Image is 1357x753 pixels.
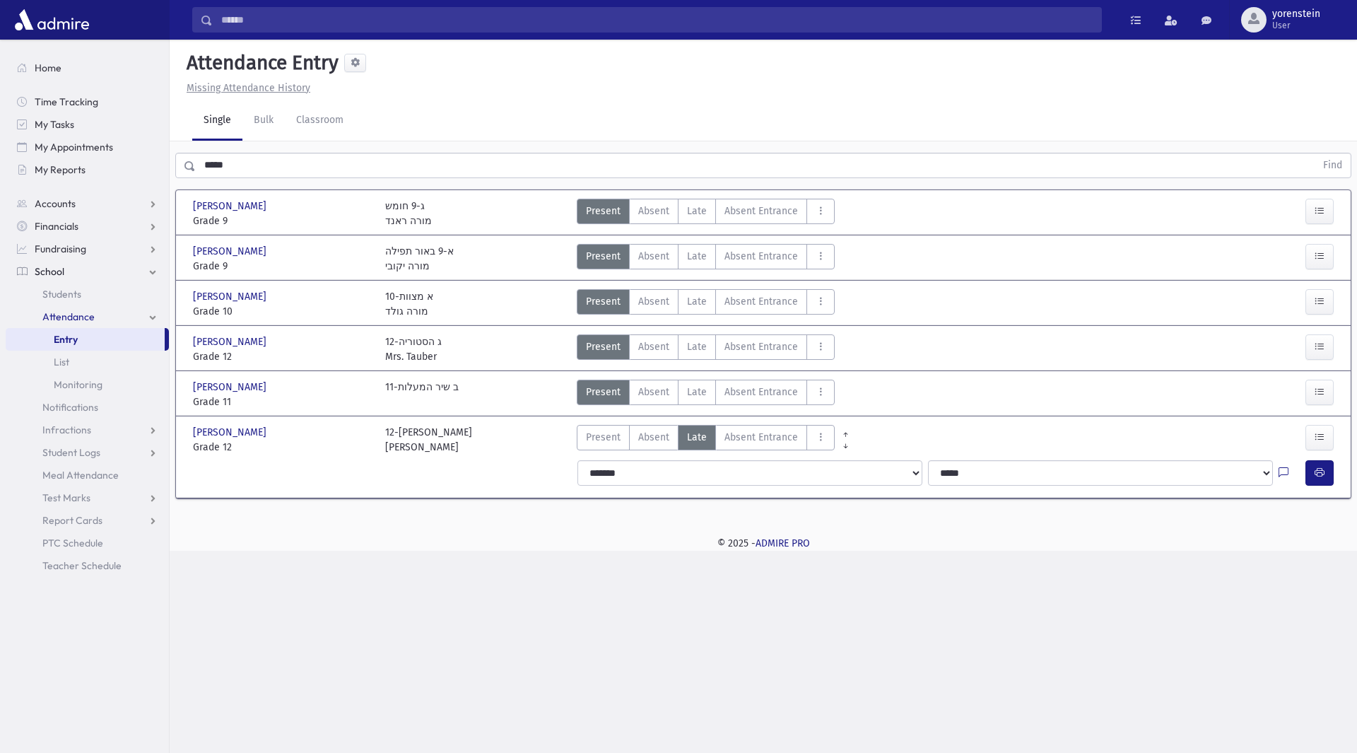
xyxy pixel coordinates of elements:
[193,289,269,304] span: [PERSON_NAME]
[6,283,169,305] a: Students
[577,380,835,409] div: AttTypes
[6,464,169,486] a: Meal Attendance
[54,333,78,346] span: Entry
[724,294,798,309] span: Absent Entrance
[193,199,269,214] span: [PERSON_NAME]
[385,334,442,364] div: 12-ג הסטוריה Mrs. Tauber
[6,113,169,136] a: My Tasks
[6,486,169,509] a: Test Marks
[6,91,169,113] a: Time Tracking
[6,351,169,373] a: List
[724,339,798,354] span: Absent Entrance
[54,378,102,391] span: Monitoring
[577,425,835,455] div: AttTypes
[193,214,371,228] span: Grade 9
[638,249,669,264] span: Absent
[687,339,707,354] span: Late
[35,265,64,278] span: School
[1272,8,1320,20] span: yorenstein
[687,430,707,445] span: Late
[724,430,798,445] span: Absent Entrance
[577,289,835,319] div: AttTypes
[42,446,100,459] span: Student Logs
[193,304,371,319] span: Grade 10
[213,7,1101,33] input: Search
[6,396,169,419] a: Notifications
[193,425,269,440] span: [PERSON_NAME]
[242,101,285,141] a: Bulk
[1315,153,1351,177] button: Find
[586,385,621,399] span: Present
[1272,20,1320,31] span: User
[385,425,472,455] div: 12-[PERSON_NAME] [PERSON_NAME]
[638,204,669,218] span: Absent
[6,373,169,396] a: Monitoring
[577,244,835,274] div: AttTypes
[42,288,81,300] span: Students
[638,385,669,399] span: Absent
[181,51,339,75] h5: Attendance Entry
[35,220,78,233] span: Financials
[193,395,371,409] span: Grade 11
[586,430,621,445] span: Present
[586,294,621,309] span: Present
[192,101,242,141] a: Single
[6,158,169,181] a: My Reports
[42,401,98,414] span: Notifications
[42,469,119,481] span: Meal Attendance
[35,197,76,210] span: Accounts
[35,62,61,74] span: Home
[638,294,669,309] span: Absent
[6,532,169,554] a: PTC Schedule
[577,334,835,364] div: AttTypes
[285,101,355,141] a: Classroom
[35,141,113,153] span: My Appointments
[687,204,707,218] span: Late
[35,163,86,176] span: My Reports
[385,380,459,409] div: 11-ב שיר המעלות
[42,491,90,504] span: Test Marks
[385,289,433,319] div: 10-א מצוות מורה גולד
[6,192,169,215] a: Accounts
[724,204,798,218] span: Absent Entrance
[193,244,269,259] span: [PERSON_NAME]
[724,249,798,264] span: Absent Entrance
[6,136,169,158] a: My Appointments
[586,339,621,354] span: Present
[193,349,371,364] span: Grade 12
[6,419,169,441] a: Infractions
[6,238,169,260] a: Fundraising
[181,82,310,94] a: Missing Attendance History
[687,294,707,309] span: Late
[193,334,269,349] span: [PERSON_NAME]
[6,215,169,238] a: Financials
[193,380,269,395] span: [PERSON_NAME]
[586,204,621,218] span: Present
[42,537,103,549] span: PTC Schedule
[6,260,169,283] a: School
[54,356,69,368] span: List
[193,440,371,455] span: Grade 12
[11,6,93,34] img: AdmirePro
[187,82,310,94] u: Missing Attendance History
[385,244,454,274] div: א-9 באור תפילה מורה יקובי
[42,559,122,572] span: Teacher Schedule
[192,536,1334,551] div: © 2025 -
[586,249,621,264] span: Present
[35,95,98,108] span: Time Tracking
[42,310,95,323] span: Attendance
[577,199,835,228] div: AttTypes
[6,328,165,351] a: Entry
[687,385,707,399] span: Late
[193,259,371,274] span: Grade 9
[724,385,798,399] span: Absent Entrance
[638,339,669,354] span: Absent
[385,199,432,228] div: ג-9 חומש מורה ראנד
[638,430,669,445] span: Absent
[6,509,169,532] a: Report Cards
[687,249,707,264] span: Late
[6,441,169,464] a: Student Logs
[42,514,102,527] span: Report Cards
[6,305,169,328] a: Attendance
[42,424,91,436] span: Infractions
